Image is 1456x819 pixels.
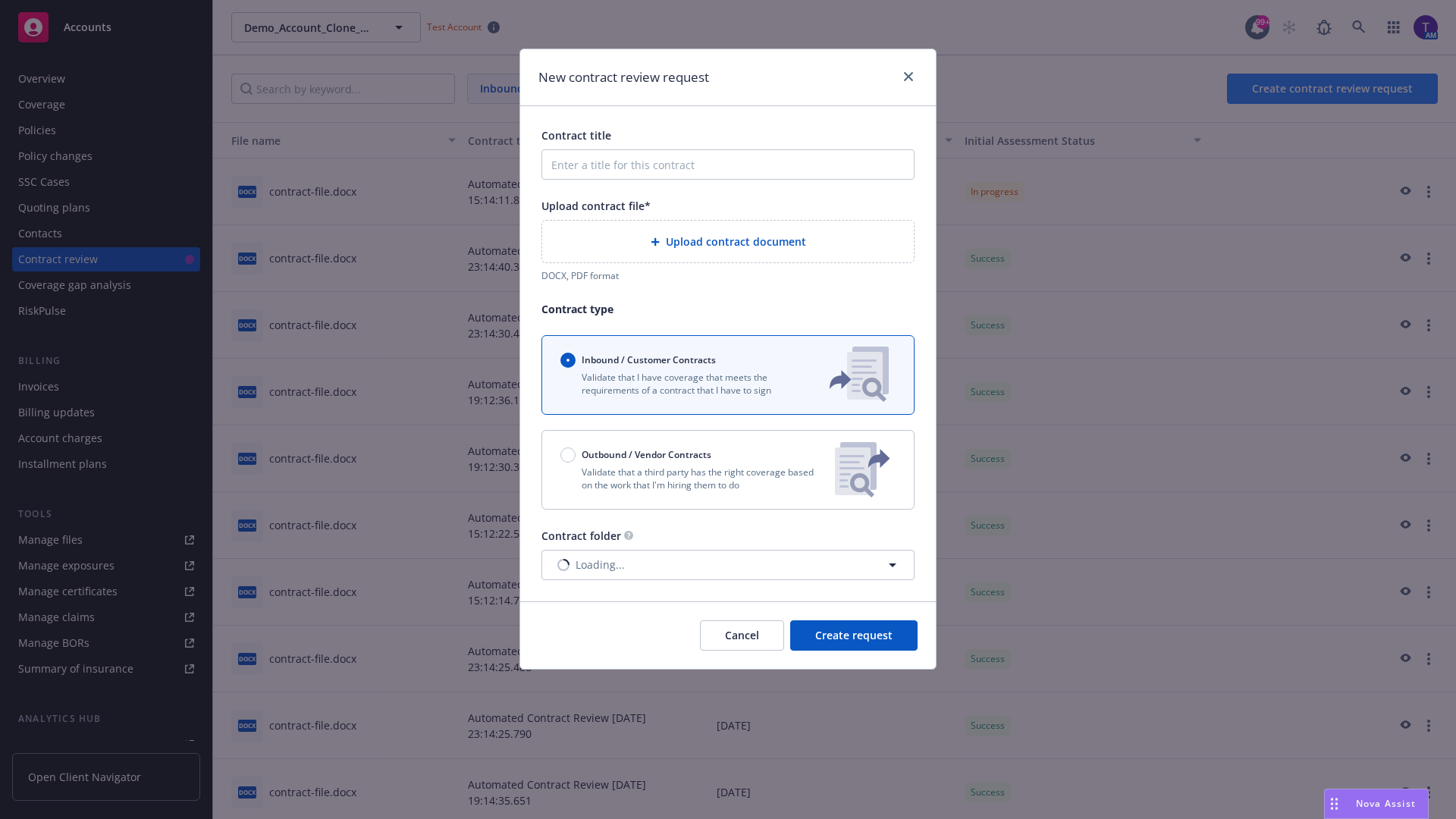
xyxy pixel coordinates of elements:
[541,430,915,510] button: Outbound / Vendor ContractsValidate that a third party has the right coverage based on the work t...
[666,234,806,249] span: Upload contract document
[576,557,625,573] span: Loading...
[541,220,915,263] div: Upload contract document
[541,301,915,317] p: Contract type
[815,628,893,642] span: Create request
[541,269,915,282] div: DOCX, PDF format
[560,447,576,463] input: Outbound / Vendor Contracts
[1325,789,1344,818] div: Drag to move
[582,448,711,461] span: Outbound / Vendor Contracts
[541,128,611,143] span: Contract title
[541,149,915,180] input: Enter a title for this contract
[582,353,716,366] span: Inbound / Customer Contracts
[541,550,915,580] button: Loading...
[899,67,918,86] a: close
[725,628,759,642] span: Cancel
[1324,789,1429,819] button: Nova Assist
[1356,797,1416,810] span: Nova Assist
[560,466,823,491] p: Validate that a third party has the right coverage based on the work that I'm hiring them to do
[538,67,709,87] h1: New contract review request
[790,620,918,651] button: Create request
[560,371,805,397] p: Validate that I have coverage that meets the requirements of a contract that I have to sign
[541,199,651,213] span: Upload contract file*
[560,353,576,368] input: Inbound / Customer Contracts
[700,620,784,651] button: Cancel
[541,335,915,415] button: Inbound / Customer ContractsValidate that I have coverage that meets the requirements of a contra...
[541,529,621,543] span: Contract folder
